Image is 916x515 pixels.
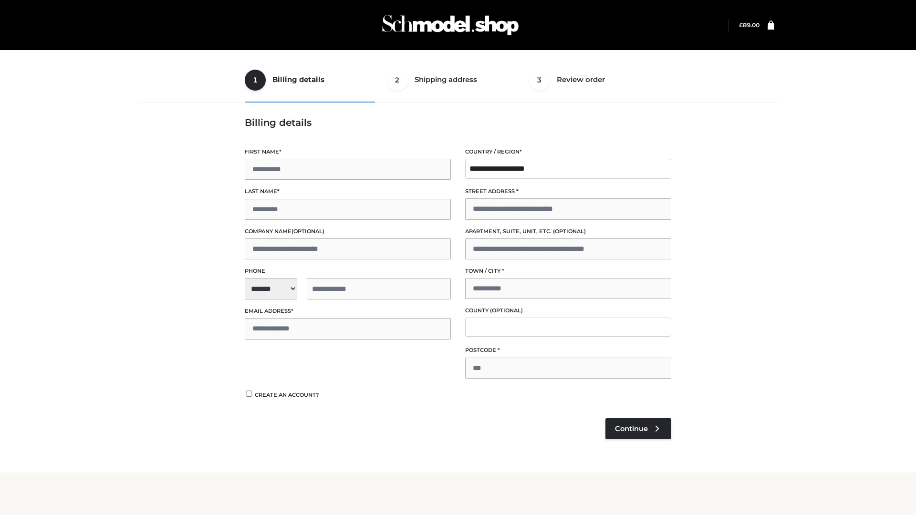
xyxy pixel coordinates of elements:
[245,267,451,276] label: Phone
[379,6,522,44] img: Schmodel Admin 964
[291,228,324,235] span: (optional)
[605,418,671,439] a: Continue
[245,187,451,196] label: Last name
[465,346,671,355] label: Postcode
[553,228,586,235] span: (optional)
[465,187,671,196] label: Street address
[465,267,671,276] label: Town / City
[465,147,671,156] label: Country / Region
[465,306,671,315] label: County
[615,424,648,433] span: Continue
[245,307,451,316] label: Email address
[245,391,253,397] input: Create an account?
[245,117,671,128] h3: Billing details
[245,147,451,156] label: First name
[739,21,760,29] a: £89.00
[490,307,523,314] span: (optional)
[245,227,451,236] label: Company name
[739,21,743,29] span: £
[255,391,319,398] span: Create an account?
[739,21,760,29] bdi: 89.00
[465,227,671,236] label: Apartment, suite, unit, etc.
